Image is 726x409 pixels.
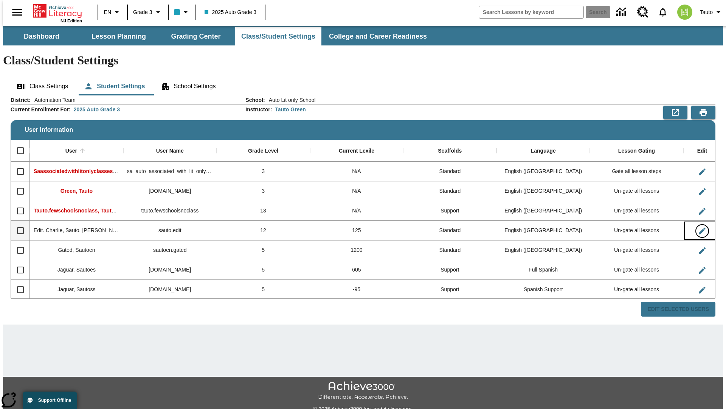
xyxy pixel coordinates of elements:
div: 1200 [310,240,403,260]
a: Data Center [612,2,633,23]
div: SubNavbar [3,27,434,45]
span: Green, Tauto [60,188,93,194]
div: English (US) [496,240,590,260]
span: Auto Lit only School [265,96,316,104]
button: Edit User [695,263,710,278]
div: sautoss.jaguar [123,280,217,300]
button: Edit User [695,283,710,298]
div: Un-gate all lessons [590,260,683,280]
div: User Name [156,148,184,155]
div: 605 [310,260,403,280]
h2: Current Enrollment For : [11,106,71,113]
span: Support Offline [38,398,71,403]
button: Print Preview [691,106,715,119]
div: tauto.green [123,181,217,201]
div: Standard [403,162,496,181]
div: Support [403,260,496,280]
div: Class/Student Settings [11,77,715,95]
div: Gate all lesson steps [590,162,683,181]
div: 2025 Auto Grade 3 [74,106,120,113]
button: Edit User [695,204,710,219]
div: 3 [217,162,310,181]
div: Un-gate all lessons [590,280,683,300]
div: 12 [217,221,310,240]
div: English (US) [496,201,590,221]
h2: District : [11,97,31,103]
h2: School : [245,97,265,103]
button: Export to CSV [663,106,687,119]
button: Student Settings [78,77,151,95]
button: Edit User [695,243,710,258]
button: Support Offline [23,392,77,409]
span: EN [104,8,111,16]
div: 3 [217,181,310,201]
div: Full Spanish [496,260,590,280]
div: Support [403,201,496,221]
button: Class color is light blue. Change class color [171,5,193,19]
button: Lesson Planning [81,27,157,45]
div: sautoen.gated [123,240,217,260]
div: Lesson Gating [618,148,655,155]
div: Un-gate all lessons [590,221,683,240]
img: avatar image [677,5,692,20]
span: Automation Team [31,96,76,104]
div: English (US) [496,181,590,201]
div: N/A [310,181,403,201]
div: Un-gate all lessons [590,240,683,260]
span: Jaguar, Sautoes [57,267,96,273]
img: Achieve3000 Differentiate Accelerate Achieve [318,381,408,401]
div: Un-gate all lessons [590,201,683,221]
div: Edit [697,148,707,155]
div: 5 [217,240,310,260]
div: Support [403,280,496,300]
button: Open side menu [6,1,28,23]
div: Current Lexile [339,148,374,155]
div: 13 [217,201,310,221]
a: Resource Center, Will open in new tab [633,2,653,22]
span: NJ Edition [60,19,82,23]
button: Class Settings [11,77,74,95]
div: Home [33,3,82,23]
button: College and Career Readiness [323,27,433,45]
div: N/A [310,162,403,181]
span: Tauto [700,8,713,16]
div: 5 [217,280,310,300]
span: Saassociatedwithlitonlyclasses, Saassociatedwithlitonlyclasses [34,168,195,174]
div: Tauto Green [275,106,306,113]
div: Un-gate all lessons [590,181,683,201]
button: Class/Student Settings [235,27,321,45]
h2: Instructor : [245,106,272,113]
div: sauto.edit [123,221,217,240]
div: Grade Level [248,148,278,155]
div: 5 [217,260,310,280]
button: Dashboard [4,27,79,45]
input: search field [479,6,583,18]
div: User [65,148,77,155]
button: Edit User [695,164,710,180]
div: English (US) [496,162,590,181]
div: tauto.fewschoolsnoclass [123,201,217,221]
div: Standard [403,240,496,260]
span: Tauto.fewschoolsnoclass, Tauto.fewschoolsnoclass [34,208,164,214]
div: N/A [310,201,403,221]
button: Grade: Grade 3, Select a grade [130,5,166,19]
button: Edit User [695,223,710,239]
span: Grade 3 [133,8,152,16]
div: Language [531,148,556,155]
div: Standard [403,221,496,240]
div: English (US) [496,221,590,240]
span: Edit. Charlie, Sauto. Charlie [34,227,126,233]
span: Gated, Sautoen [58,247,95,253]
div: sautoes.jaguar [123,260,217,280]
button: Language: EN, Select a language [101,5,125,19]
span: Jaguar, Sautoss [57,286,95,292]
div: User Information [11,96,715,317]
div: Spanish Support [496,280,590,300]
button: Edit User [695,184,710,199]
h1: Class/Student Settings [3,53,723,67]
div: Scaffolds [438,148,462,155]
div: SubNavbar [3,26,723,45]
button: School Settings [155,77,222,95]
button: Select a new avatar [673,2,697,22]
span: 2025 Auto Grade 3 [205,8,257,16]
